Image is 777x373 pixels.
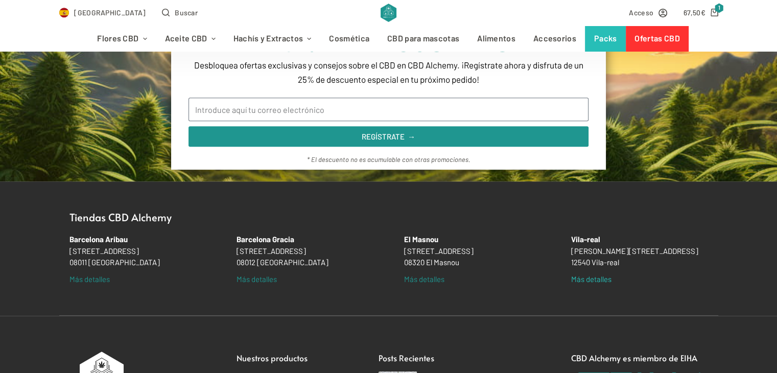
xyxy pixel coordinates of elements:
bdi: 67,50 [684,8,705,17]
a: Hachís y Extractos [224,26,320,52]
span: Buscar [175,7,198,18]
a: Más detalles [69,273,110,285]
h2: Nuestros productos [237,352,384,364]
span: € [700,8,705,17]
h2: Tiendas CBD Alchemy [59,212,718,222]
a: Select Country [59,7,146,18]
a: Aceite CBD [156,26,224,52]
p: [STREET_ADDRESS] 08320 El Masnou [404,234,551,285]
strong: Barcelona Gracia [237,235,294,244]
button: Abrir formulario de búsqueda [162,7,198,18]
h2: CBD Alchemy es miembro de EIHA [571,352,718,364]
span: 1 [715,3,724,13]
a: Accesorios [524,26,585,52]
span: [GEOGRAPHIC_DATA] [74,7,146,18]
a: CBD para mascotas [379,26,468,52]
a: Cosmética [320,26,379,52]
a: Packs [585,26,626,52]
nav: Menú de cabecera [88,26,689,52]
a: Carro de compra [684,7,718,18]
p: [PERSON_NAME][STREET_ADDRESS] 12540 Vila-real [571,234,718,285]
h3: 25% DE DESCUENTO [189,29,589,54]
a: Más detalles [404,273,444,285]
a: Más detalles [571,273,611,285]
span: REGÍSTRATE → [362,133,415,141]
p: Desbloquea ofertas exclusivas y consejos sobre el CBD en CBD Alchemy. ¡Regístrate ahora y disfrut... [189,58,589,86]
a: Flores CBD [88,26,156,52]
h2: Posts Recientes [379,352,526,364]
strong: Vila-real [571,235,600,244]
a: Acceso [629,7,667,18]
strong: Barcelona Aribau [69,235,128,244]
img: ES Flag [59,8,69,18]
strong: El Masnou [404,235,438,244]
p: [STREET_ADDRESS] 08012 [GEOGRAPHIC_DATA] [237,234,384,285]
input: Introduce aquí tu correo electrónico [189,98,589,121]
a: Más detalles [237,273,277,285]
p: [STREET_ADDRESS] 08011 [GEOGRAPHIC_DATA] [69,234,217,285]
span: Acceso [629,7,653,18]
img: CBD Alchemy [381,4,396,22]
button: REGÍSTRATE → [189,126,589,147]
a: Alimentos [468,26,525,52]
em: * El descuento no es acumulable con otras promociones. [307,155,470,164]
a: Ofertas CBD [626,26,689,52]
